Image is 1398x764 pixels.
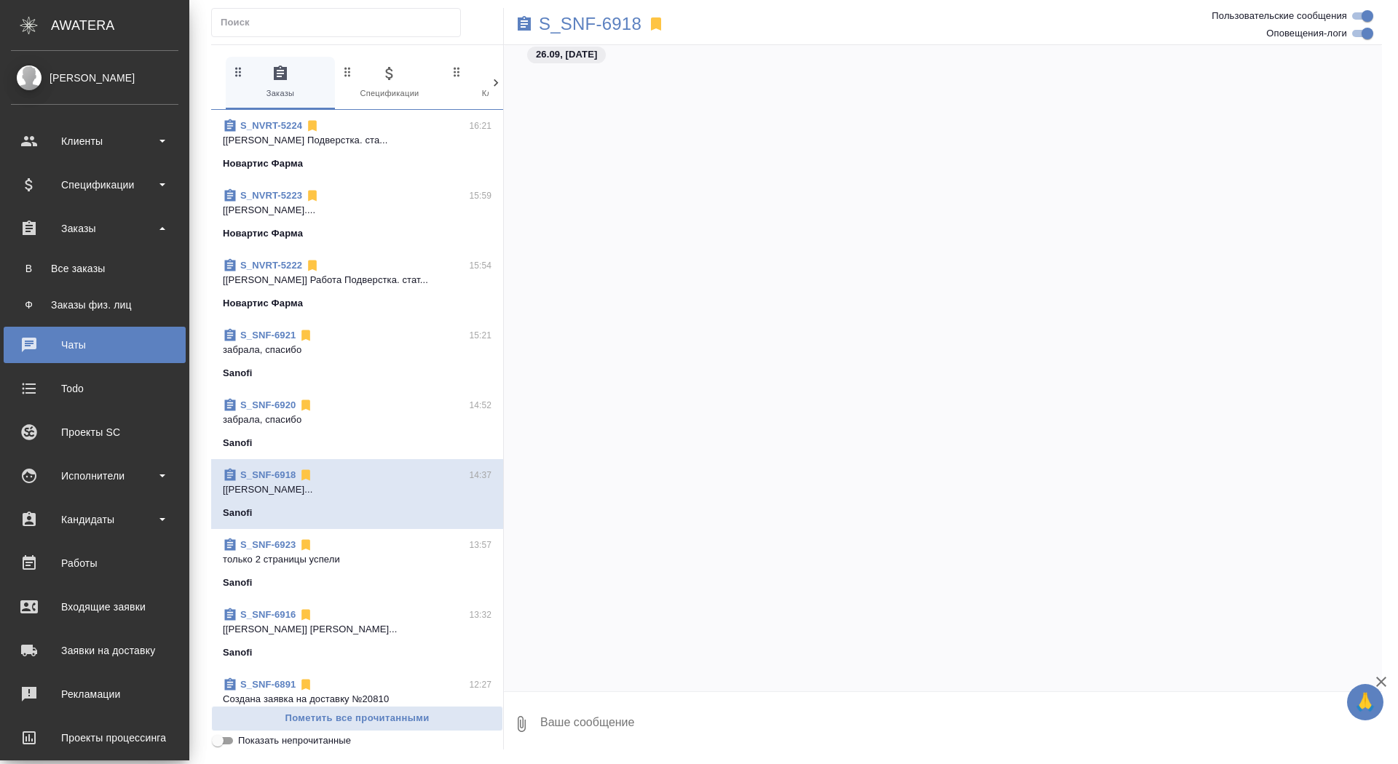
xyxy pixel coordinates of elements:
[240,399,296,410] a: S_SNF-6920
[11,552,178,574] div: Работы
[299,328,313,343] svg: Отписаться
[223,203,491,218] p: [[PERSON_NAME]....
[469,258,491,273] p: 15:54
[11,421,178,443] div: Проекты SC
[240,260,302,271] a: S_NVRT-5222
[536,47,597,62] p: 26.09, [DATE]
[341,65,438,100] span: Спецификации
[223,622,491,637] p: [[PERSON_NAME]] [PERSON_NAME]...
[305,258,320,273] svg: Отписаться
[299,398,313,413] svg: Отписаться
[223,273,491,287] p: [[PERSON_NAME]] Работа Подверстка. стат...
[211,669,503,739] div: S_SNF-689112:27Создана заявка на доставку №20810Sanofi
[341,65,355,79] svg: Зажми и перетащи, чтобы поменять порядок вкладок
[4,414,186,450] a: Проекты SC
[240,120,302,131] a: S_NVRT-5224
[299,677,313,692] svg: Отписаться
[4,720,186,756] a: Проекты процессинга
[223,366,253,381] p: Sanofi
[539,17,641,31] a: S_SNF-6918
[11,465,178,487] div: Исполнители
[223,156,303,171] p: Новартис Фарма
[211,529,503,599] div: S_SNF-692313:57только 2 страницы успелиSanofi
[469,328,491,343] p: 15:21
[305,119,320,133] svg: Отписаться
[1347,684,1383,720] button: 🙏
[211,250,503,319] div: S_NVRT-522215:54[[PERSON_NAME]] Работа Подверстка. стат...Новартис Фарма
[4,545,186,581] a: Работы
[299,608,313,622] svg: Отписаться
[450,65,464,79] svg: Зажми и перетащи, чтобы поменять порядок вкладок
[11,290,178,319] a: ФЗаказы физ. лиц
[469,188,491,203] p: 15:59
[51,11,189,40] div: AWATERA
[11,378,178,399] div: Todo
[4,370,186,407] a: Todo
[18,298,171,312] div: Заказы физ. лиц
[11,70,178,86] div: [PERSON_NAME]
[4,327,186,363] a: Чаты
[223,552,491,567] p: только 2 страницы успели
[305,188,320,203] svg: Отписаться
[223,296,303,311] p: Новартис Фарма
[232,65,329,100] span: Заказы
[11,727,178,749] div: Проекты процессинга
[211,110,503,180] div: S_NVRT-522416:21[[PERSON_NAME] Подверстка. ста...Новартис Фарма
[11,334,178,356] div: Чаты
[11,130,178,152] div: Клиенты
[238,733,351,748] span: Показать непрочитанные
[240,190,302,201] a: S_NVRT-5223
[240,679,296,690] a: S_SNF-6891
[240,539,296,550] a: S_SNF-6923
[240,330,296,341] a: S_SNF-6921
[11,683,178,705] div: Рекламации
[221,12,460,33] input: Поиск
[219,710,495,727] span: Пометить все прочитанными
[469,608,491,622] p: 13:32
[223,133,491,148] p: [[PERSON_NAME] Подверстка. ста...
[11,596,178,618] div: Входящие заявки
[299,468,313,482] svg: Отписаться
[211,599,503,669] div: S_SNF-691613:32[[PERSON_NAME]] [PERSON_NAME]...Sanofi
[223,413,491,427] p: забрала, спасибо
[11,640,178,661] div: Заявки на доставку
[223,436,253,450] p: Sanofi
[11,509,178,530] div: Кандидаты
[469,538,491,552] p: 13:57
[18,261,171,276] div: Все заказы
[223,226,303,241] p: Новартис Фарма
[223,482,491,497] p: [[PERSON_NAME]...
[469,119,491,133] p: 16:21
[223,506,253,520] p: Sanofi
[1212,9,1347,23] span: Пользовательские сообщения
[223,576,253,590] p: Sanofi
[469,677,491,692] p: 12:27
[223,343,491,357] p: забрала, спасибо
[450,65,548,100] span: Клиенты
[211,459,503,529] div: S_SNF-691814:37[[PERSON_NAME]...Sanofi
[211,706,503,731] button: Пометить все прочитанными
[469,398,491,413] p: 14:52
[223,645,253,660] p: Sanofi
[1266,26,1347,41] span: Оповещения-логи
[11,218,178,239] div: Заказы
[4,589,186,625] a: Входящие заявки
[299,538,313,552] svg: Отписаться
[232,65,245,79] svg: Зажми и перетащи, чтобы поменять порядок вкладок
[223,692,491,707] p: Создана заявка на доставку №20810
[240,609,296,620] a: S_SNF-6916
[211,389,503,459] div: S_SNF-692014:52забрала, спасибоSanofi
[211,319,503,389] div: S_SNF-692115:21забрала, спасибоSanofi
[11,174,178,196] div: Спецификации
[240,469,296,480] a: S_SNF-6918
[1353,687,1378,717] span: 🙏
[211,180,503,250] div: S_NVRT-522315:59[[PERSON_NAME]....Новартис Фарма
[469,468,491,482] p: 14:37
[4,632,186,669] a: Заявки на доставку
[4,676,186,712] a: Рекламации
[11,254,178,283] a: ВВсе заказы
